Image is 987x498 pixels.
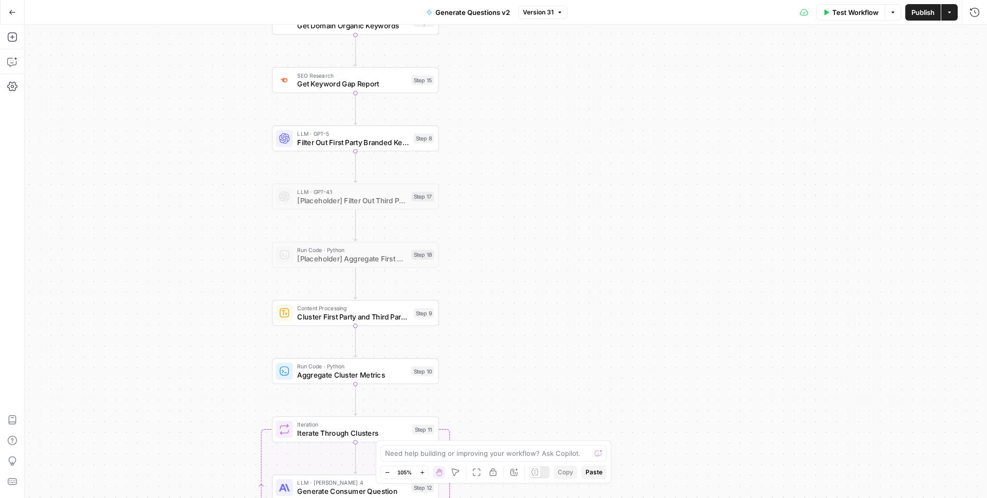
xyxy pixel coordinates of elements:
[414,134,434,144] div: Step 8
[297,304,409,313] span: Content Processing
[297,71,407,80] span: SEO Research
[279,308,290,318] img: 14hgftugzlhicq6oh3k7w4rc46c1
[297,21,409,31] span: Get Domain Organic Keywords
[272,242,439,268] div: Run Code · Python[Placeholder] Aggregate First Party and Third Party Organic KeywordsStep 18
[297,369,407,380] span: Aggregate Cluster Metrics
[554,466,577,479] button: Copy
[272,300,439,326] div: Content ProcessingCluster First Party and Third Party KeywordsStep 9
[435,7,510,17] span: Generate Questions v2
[411,366,434,376] div: Step 10
[354,442,357,474] g: Edge from step_11 to step_12
[414,308,434,318] div: Step 9
[272,67,439,93] div: SEO ResearchGet Keyword Gap ReportStep 15
[297,362,407,371] span: Run Code · Python
[297,311,409,322] span: Cluster First Party and Third Party Keywords
[397,468,412,476] span: 105%
[354,151,357,183] g: Edge from step_8 to step_17
[354,35,357,66] g: Edge from step_7 to step_15
[297,478,407,487] span: LLM · [PERSON_NAME] 4
[354,268,357,299] g: Edge from step_18 to step_9
[297,428,408,438] span: Iterate Through Clusters
[905,4,941,21] button: Publish
[272,416,439,442] div: IterationIterate Through ClustersStep 11
[279,76,290,85] img: zn8kcn4lc16eab7ly04n2pykiy7x
[297,129,409,138] span: LLM · GPT-5
[354,326,357,357] g: Edge from step_9 to step_10
[411,250,434,260] div: Step 18
[911,7,935,17] span: Publish
[272,184,439,209] div: LLM · GPT-4.1[Placeholder] Filter Out Third Party Brand KeywordsStep 17
[272,9,439,35] div: Get Domain Organic KeywordsStep 7
[279,17,290,27] img: p4kt2d9mz0di8532fmfgvfq6uqa0
[518,6,568,19] button: Version 31
[558,468,573,477] span: Copy
[832,7,879,17] span: Test Workflow
[297,195,407,206] span: [Placeholder] Filter Out Third Party Brand Keywords
[523,8,554,17] span: Version 31
[272,126,439,151] div: LLM · GPT-5Filter Out First Party Branded KeywordsStep 8
[297,420,408,429] span: Iteration
[297,187,407,196] span: LLM · GPT-4.1
[816,4,885,21] button: Test Workflow
[411,75,434,85] div: Step 15
[297,253,407,264] span: [Placeholder] Aggregate First Party and Third Party Organic Keywords
[354,209,357,241] g: Edge from step_17 to step_18
[354,93,357,124] g: Edge from step_15 to step_8
[354,384,357,416] g: Edge from step_10 to step_11
[297,79,407,90] span: Get Keyword Gap Report
[297,245,407,254] span: Run Code · Python
[411,483,434,492] div: Step 12
[297,486,407,497] span: Generate Consumer Question
[411,192,434,202] div: Step 17
[586,468,602,477] span: Paste
[581,466,607,479] button: Paste
[272,358,439,384] div: Run Code · PythonAggregate Cluster MetricsStep 10
[412,424,434,434] div: Step 11
[420,4,516,21] button: Generate Questions v2
[414,17,434,27] div: Step 7
[297,137,409,148] span: Filter Out First Party Branded Keywords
